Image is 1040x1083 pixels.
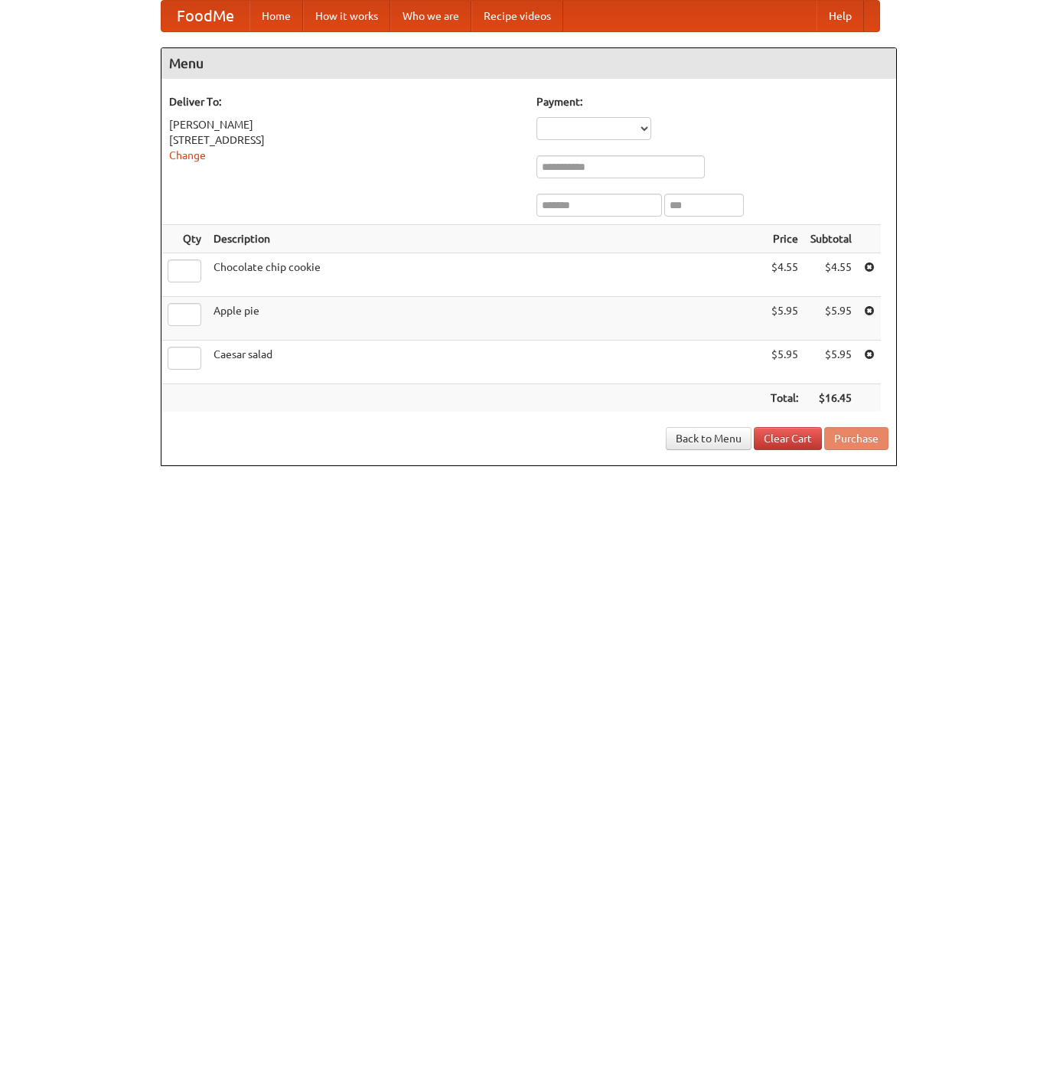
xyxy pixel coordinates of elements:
[207,253,765,297] td: Chocolate chip cookie
[471,1,563,31] a: Recipe videos
[666,427,751,450] a: Back to Menu
[207,341,765,384] td: Caesar salad
[804,384,858,413] th: $16.45
[804,341,858,384] td: $5.95
[161,48,896,79] h4: Menu
[161,1,249,31] a: FoodMe
[765,297,804,341] td: $5.95
[390,1,471,31] a: Who we are
[804,225,858,253] th: Subtotal
[817,1,864,31] a: Help
[303,1,390,31] a: How it works
[765,384,804,413] th: Total:
[169,132,521,148] div: [STREET_ADDRESS]
[207,297,765,341] td: Apple pie
[161,225,207,253] th: Qty
[804,253,858,297] td: $4.55
[169,94,521,109] h5: Deliver To:
[754,427,822,450] a: Clear Cart
[169,149,206,161] a: Change
[169,117,521,132] div: [PERSON_NAME]
[207,225,765,253] th: Description
[249,1,303,31] a: Home
[765,341,804,384] td: $5.95
[824,427,888,450] button: Purchase
[765,225,804,253] th: Price
[536,94,888,109] h5: Payment:
[765,253,804,297] td: $4.55
[804,297,858,341] td: $5.95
